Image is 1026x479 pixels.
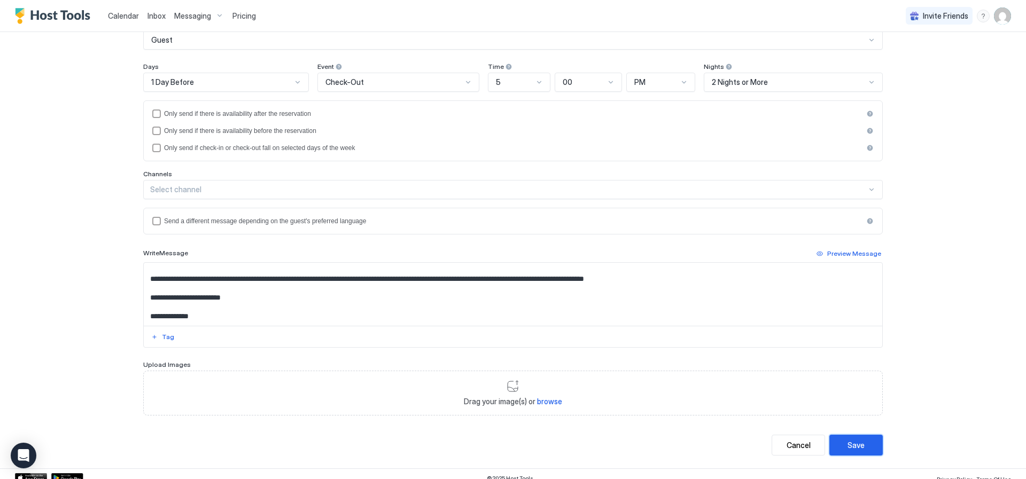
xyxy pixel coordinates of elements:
[150,185,867,194] div: Select channel
[164,127,863,135] div: Only send if there is availability before the reservation
[144,263,882,326] textarea: Input Field
[152,127,874,135] div: beforeReservation
[164,144,863,152] div: Only send if check-in or check-out fall on selected days of the week
[143,62,159,70] span: Days
[829,435,883,456] button: Save
[162,332,174,342] div: Tag
[317,62,334,70] span: Event
[634,77,646,87] span: PM
[994,7,1011,25] div: User profile
[108,11,139,20] span: Calendar
[815,247,883,260] button: Preview Message
[704,62,724,70] span: Nights
[151,77,194,87] span: 1 Day Before
[143,360,191,368] span: Upload Images
[11,443,36,468] div: Open Intercom Messenger
[488,62,504,70] span: Time
[152,217,874,225] div: languagesEnabled
[164,217,863,225] div: Send a different message depending on the guest's preferred language
[143,170,172,178] span: Channels
[923,11,968,21] span: Invite Friends
[147,11,166,20] span: Inbox
[827,249,881,258] div: Preview Message
[164,110,863,117] div: Only send if there is availability after the reservation
[147,10,166,21] a: Inbox
[15,8,95,24] a: Host Tools Logo
[464,397,562,406] span: Drag your image(s) or
[772,435,825,456] button: Cancel
[143,249,188,257] span: Write Message
[848,439,865,451] div: Save
[151,35,173,45] span: Guest
[152,109,874,118] div: afterReservation
[150,331,176,343] button: Tag
[108,10,139,21] a: Calendar
[712,77,768,87] span: 2 Nights or More
[537,397,562,406] span: browse
[174,11,211,21] span: Messaging
[563,77,572,87] span: 00
[496,77,501,87] span: 5
[787,439,811,451] div: Cancel
[977,10,990,22] div: menu
[325,77,364,87] span: Check-Out
[232,11,256,21] span: Pricing
[152,144,874,152] div: isLimited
